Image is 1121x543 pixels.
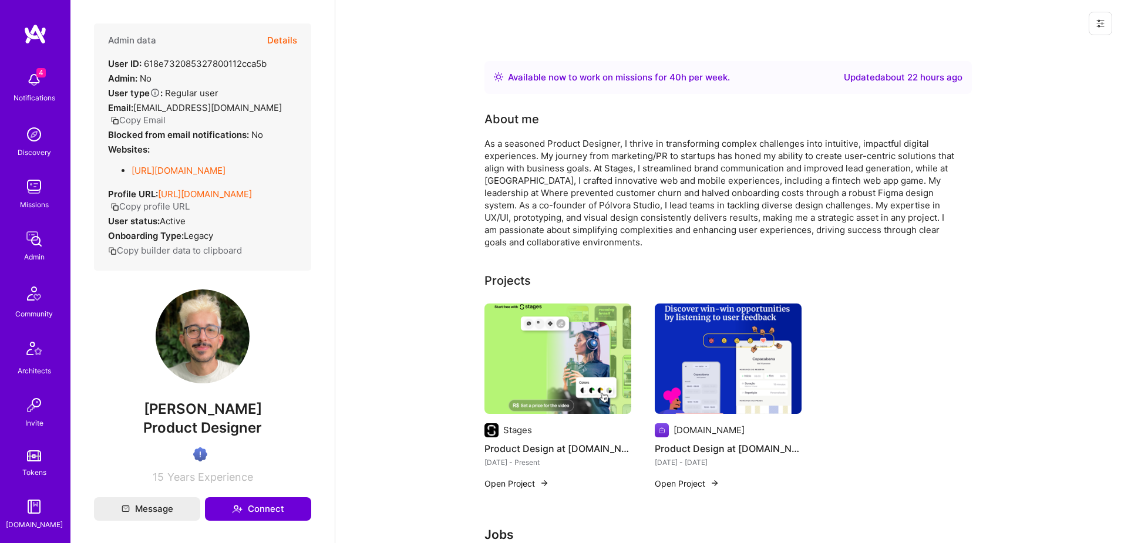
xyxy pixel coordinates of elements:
[484,441,631,456] h4: Product Design at [DOMAIN_NAME]
[108,87,163,99] strong: User type :
[655,423,669,437] img: Company logo
[156,289,250,383] img: User Avatar
[158,188,252,200] a: [URL][DOMAIN_NAME]
[108,215,160,227] strong: User status:
[108,58,267,70] div: 618e732085327800112cca5b
[108,230,184,241] strong: Onboarding Type:
[23,23,47,45] img: logo
[132,165,225,176] a: [URL][DOMAIN_NAME]
[655,456,802,468] div: [DATE] - [DATE]
[22,227,46,251] img: admin teamwork
[232,504,243,514] i: icon Connect
[20,279,48,308] img: Community
[110,203,119,211] i: icon Copy
[94,400,311,418] span: [PERSON_NAME]
[844,70,962,85] div: Updated about 22 hours ago
[484,110,539,128] div: About me
[484,527,972,542] h3: Jobs
[655,441,802,456] h4: Product Design at [DOMAIN_NAME]
[108,72,152,85] div: No
[494,72,503,82] img: Availability
[160,215,186,227] span: Active
[669,72,681,83] span: 40
[110,200,190,213] button: Copy profile URL
[108,35,156,46] h4: Admin data
[108,188,158,200] strong: Profile URL:
[484,477,549,490] button: Open Project
[108,102,133,113] strong: Email:
[108,73,137,84] strong: Admin:
[205,497,311,521] button: Connect
[484,303,631,414] img: Product Design at getStages.io
[508,70,730,85] div: Available now to work on missions for h per week .
[20,336,48,365] img: Architects
[484,423,499,437] img: Company logo
[122,505,130,513] i: icon Mail
[20,198,49,211] div: Missions
[110,116,119,125] i: icon Copy
[108,244,242,257] button: Copy builder data to clipboard
[6,518,63,531] div: [DOMAIN_NAME]
[655,477,719,490] button: Open Project
[108,129,251,140] strong: Blocked from email notifications:
[710,478,719,488] img: arrow-right
[267,23,297,58] button: Details
[655,303,802,414] img: Product Design at appWhere.io
[22,123,46,146] img: discovery
[22,495,46,518] img: guide book
[22,68,46,92] img: bell
[108,87,218,99] div: Regular user
[22,393,46,417] img: Invite
[110,114,166,126] button: Copy Email
[108,144,150,155] strong: Websites:
[167,471,253,483] span: Years Experience
[184,230,213,241] span: legacy
[22,466,46,478] div: Tokens
[484,456,631,468] div: [DATE] - Present
[22,175,46,198] img: teamwork
[133,102,282,113] span: [EMAIL_ADDRESS][DOMAIN_NAME]
[36,68,46,77] span: 4
[674,424,745,436] div: [DOMAIN_NAME]
[503,424,532,436] div: Stages
[94,497,200,521] button: Message
[18,365,51,377] div: Architects
[108,247,117,255] i: icon Copy
[108,58,142,69] strong: User ID:
[108,129,263,141] div: No
[27,450,41,461] img: tokens
[18,146,51,158] div: Discovery
[193,447,207,461] img: High Potential User
[14,92,55,104] div: Notifications
[484,272,531,289] div: Projects
[153,471,164,483] span: 15
[540,478,549,488] img: arrow-right
[143,419,262,436] span: Product Designer
[25,417,43,429] div: Invite
[150,87,160,98] i: Help
[24,251,45,263] div: Admin
[484,137,954,248] div: As a seasoned Product Designer, I thrive in transforming complex challenges into intuitive, impac...
[15,308,53,320] div: Community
